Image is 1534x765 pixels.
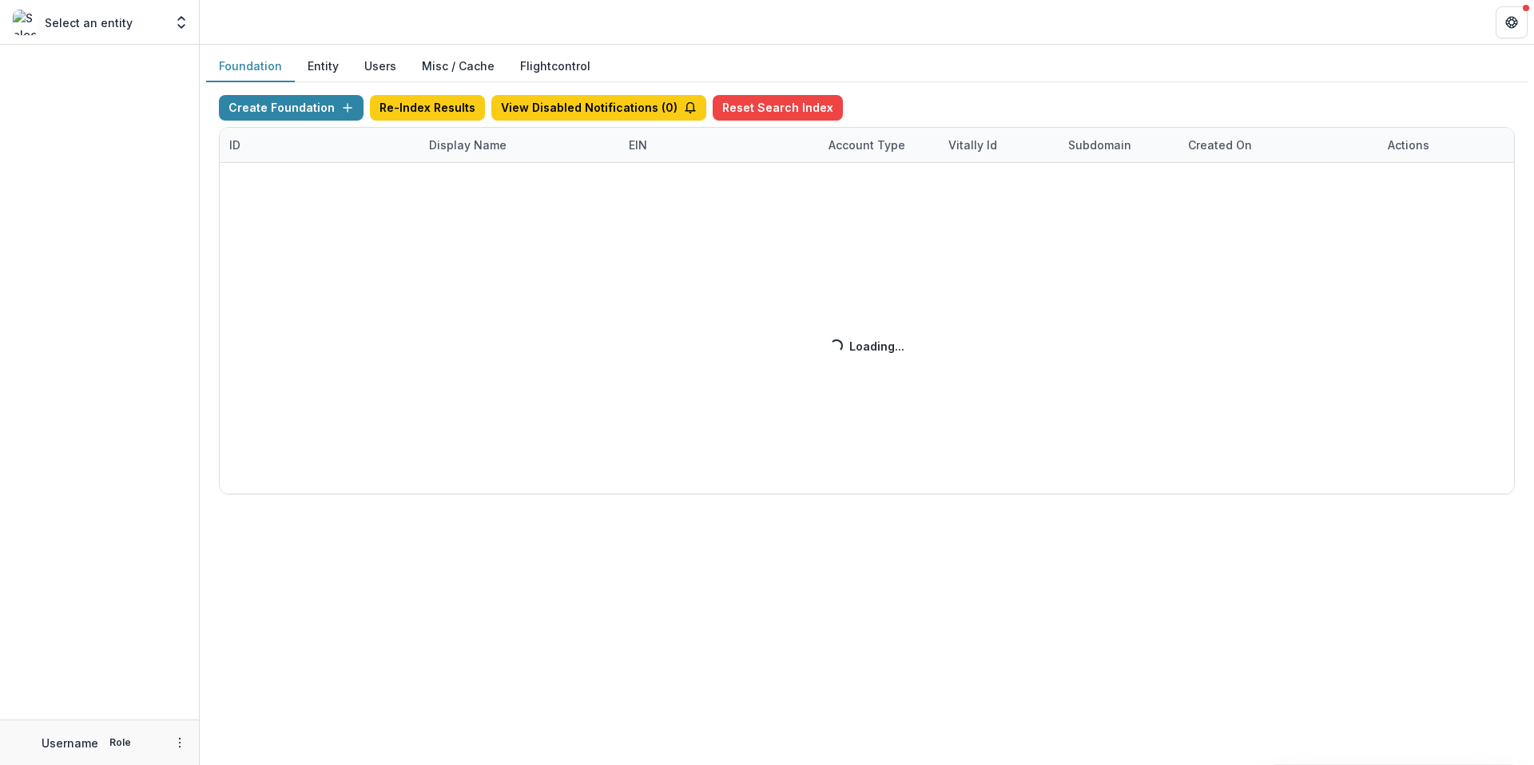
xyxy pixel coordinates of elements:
button: More [170,733,189,752]
button: Misc / Cache [409,51,507,82]
button: Get Help [1496,6,1528,38]
button: Users [352,51,409,82]
p: Select an entity [45,14,133,31]
p: Role [105,735,136,750]
p: Username [42,735,98,751]
button: Foundation [206,51,295,82]
button: Entity [295,51,352,82]
a: Flightcontrol [520,57,590,74]
button: Open entity switcher [170,6,193,38]
img: Select an entity [13,10,38,35]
